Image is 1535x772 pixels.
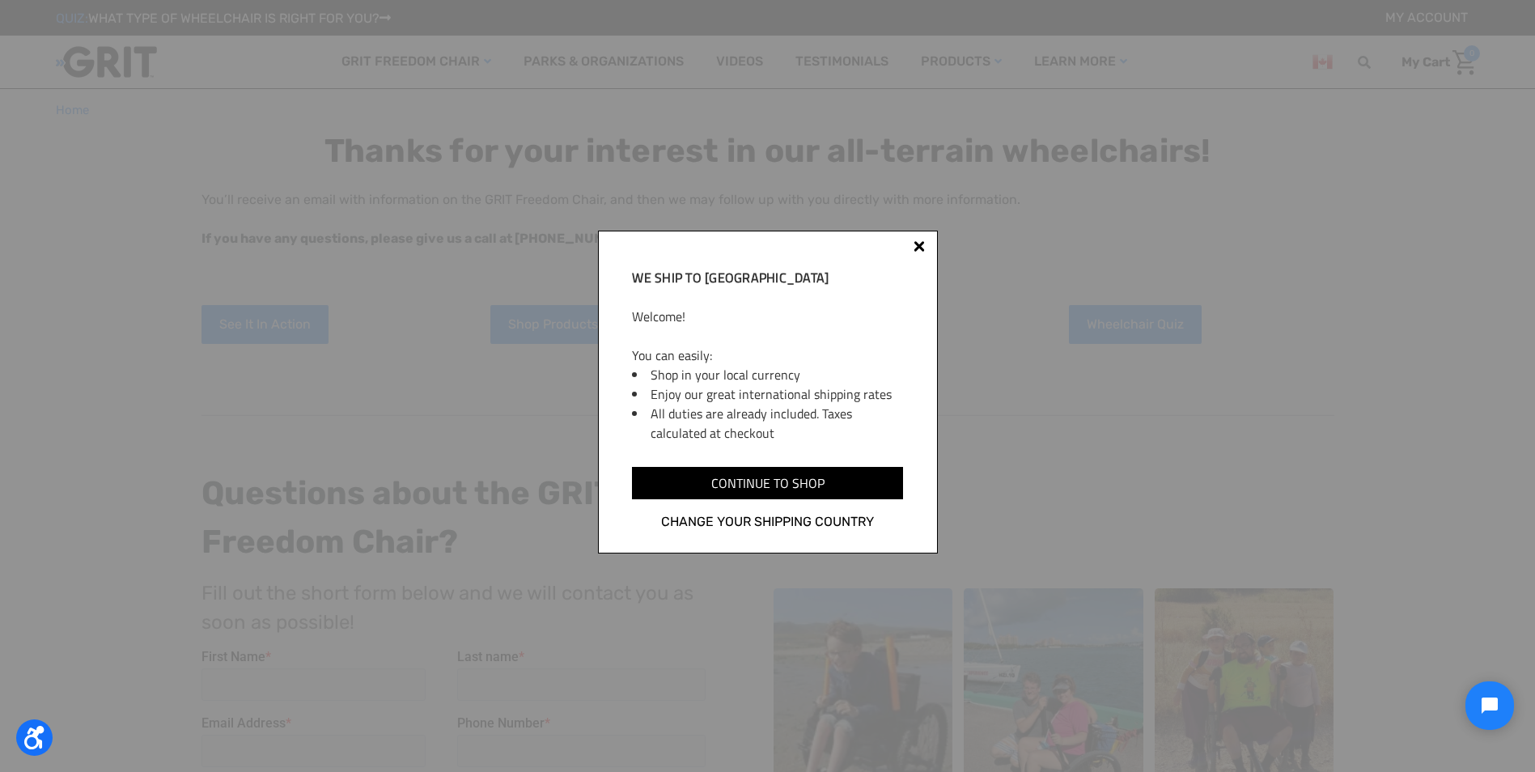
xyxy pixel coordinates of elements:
p: You can easily: [632,346,902,365]
li: Shop in your local currency [651,365,902,384]
li: Enjoy our great international shipping rates [651,384,902,404]
a: Change your shipping country [632,511,902,532]
span: Phone Number [256,66,343,82]
iframe: Tidio Chat [1452,668,1528,744]
input: Continue to shop [632,467,902,499]
li: All duties are already included. Taxes calculated at checkout [651,404,902,443]
p: Welcome! [632,307,902,326]
h2: We ship to [GEOGRAPHIC_DATA] [632,268,902,287]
